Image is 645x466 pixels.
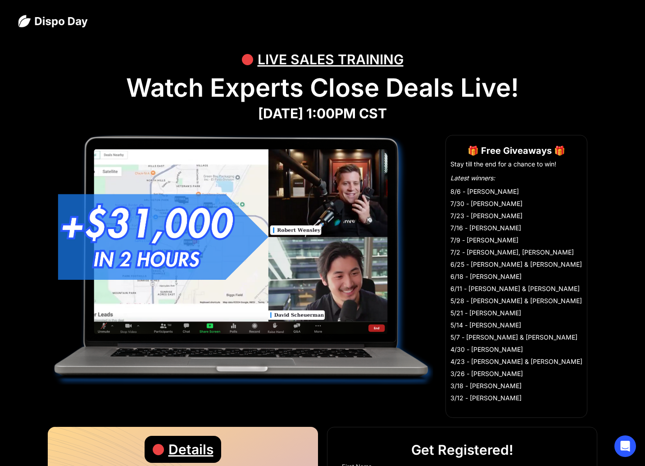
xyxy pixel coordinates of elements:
li: 8/6 - [PERSON_NAME] 7/30 - [PERSON_NAME] 7/23 - [PERSON_NAME] 7/16 - [PERSON_NAME] 7/9 - [PERSON_... [450,185,582,404]
strong: [DATE] 1:00PM CST [258,105,387,121]
em: Latest winners: [450,174,495,182]
h1: Watch Experts Close Deals Live! [18,73,627,103]
div: Details [168,436,213,463]
div: Open Intercom Messenger [614,435,636,457]
strong: 🎁 Free Giveaways 🎁 [468,145,565,156]
li: Stay till the end for a chance to win! [450,160,582,169]
div: Get Registered! [411,436,513,463]
div: LIVE SALES TRAINING [258,46,404,73]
